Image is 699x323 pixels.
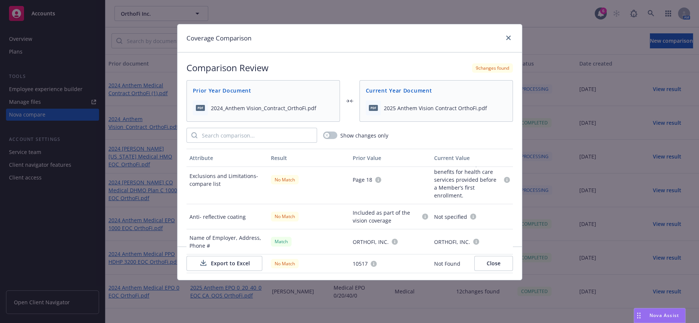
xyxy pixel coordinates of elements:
[271,154,347,162] div: Result
[197,128,317,142] input: Search comparison...
[504,33,513,42] a: close
[191,132,197,138] svg: Search
[271,212,299,221] div: No Match
[353,209,419,224] span: Included as part of the vision coverage
[634,308,685,323] button: Nova Assist
[268,149,350,167] button: Result
[186,149,268,167] button: Attribute
[186,204,268,229] div: Anti- reflective coating
[186,61,269,74] h2: Comparison Review
[434,213,467,221] span: Not specified
[472,63,513,73] div: 9 changes found
[384,104,487,112] span: 2025 Anthem Vision Contract OrthoFi.pdf
[186,156,268,204] div: Exclusions and Limitations- compare list
[649,312,679,319] span: Nova Assist
[271,175,299,184] div: No Match
[434,160,501,199] span: Anthem will not provide benefits for health care services provided before a Member’s first enroll...
[353,176,372,184] span: Page 18
[350,149,431,167] button: Prior Value
[353,238,389,246] span: ORTHOFI, INC.
[186,256,262,271] button: Export to Excel
[186,229,268,254] div: Name of Employer, Address, Phone #
[340,132,388,139] span: Show changes only
[474,256,513,271] button: Close
[211,104,316,112] span: 2024_Anthem Vision_Contract_OrthoFi.pdf
[353,154,428,162] div: Prior Value
[186,33,251,43] h1: Coverage Comparison
[434,238,470,246] span: ORTHOFI, INC.
[431,149,513,167] button: Current Value
[193,87,334,94] span: Prior Year Document
[186,254,268,273] div: Policy/Group number
[186,273,268,292] div: Plan name
[271,237,292,246] div: Match
[434,154,510,162] div: Current Value
[634,308,643,323] div: Drag to move
[189,154,265,162] div: Attribute
[366,87,507,94] span: Current Year Document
